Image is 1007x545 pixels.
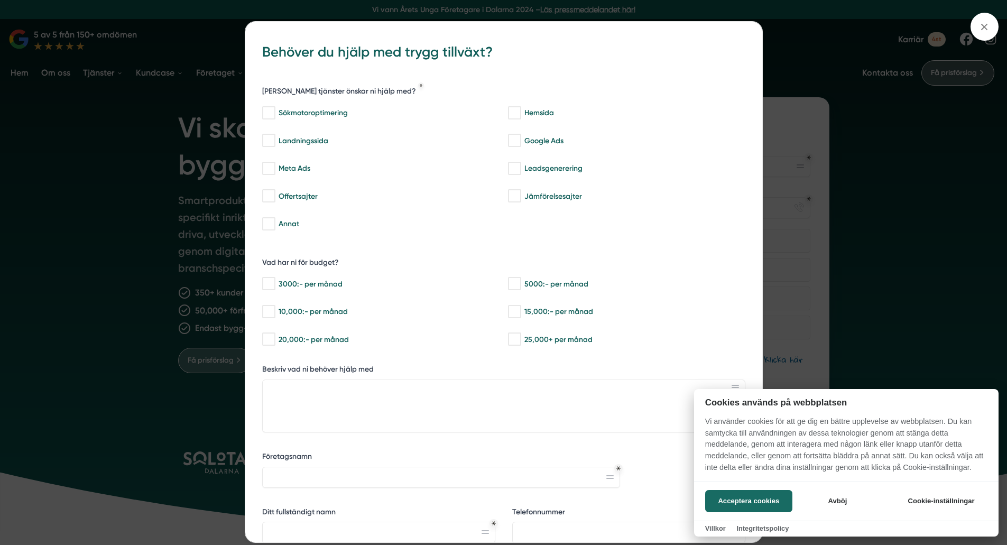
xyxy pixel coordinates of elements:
[705,524,726,532] a: Villkor
[694,416,999,481] p: Vi använder cookies för att ge dig en bättre upplevelse av webbplatsen. Du kan samtycka till anvä...
[796,490,880,512] button: Avböj
[705,490,792,512] button: Acceptera cookies
[736,524,789,532] a: Integritetspolicy
[694,398,999,408] h2: Cookies används på webbplatsen
[895,490,987,512] button: Cookie-inställningar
